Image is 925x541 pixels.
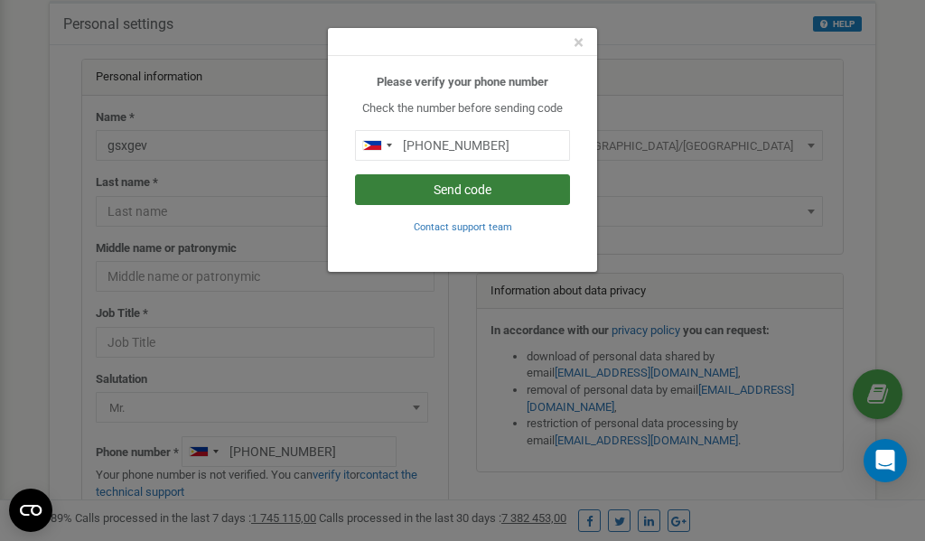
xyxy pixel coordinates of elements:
span: × [574,32,584,53]
button: Close [574,33,584,52]
button: Open CMP widget [9,489,52,532]
div: Open Intercom Messenger [864,439,907,482]
button: Send code [355,174,570,205]
a: Contact support team [414,219,512,233]
b: Please verify your phone number [377,75,548,89]
div: Telephone country code [356,131,397,160]
p: Check the number before sending code [355,100,570,117]
small: Contact support team [414,221,512,233]
input: 0905 123 4567 [355,130,570,161]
